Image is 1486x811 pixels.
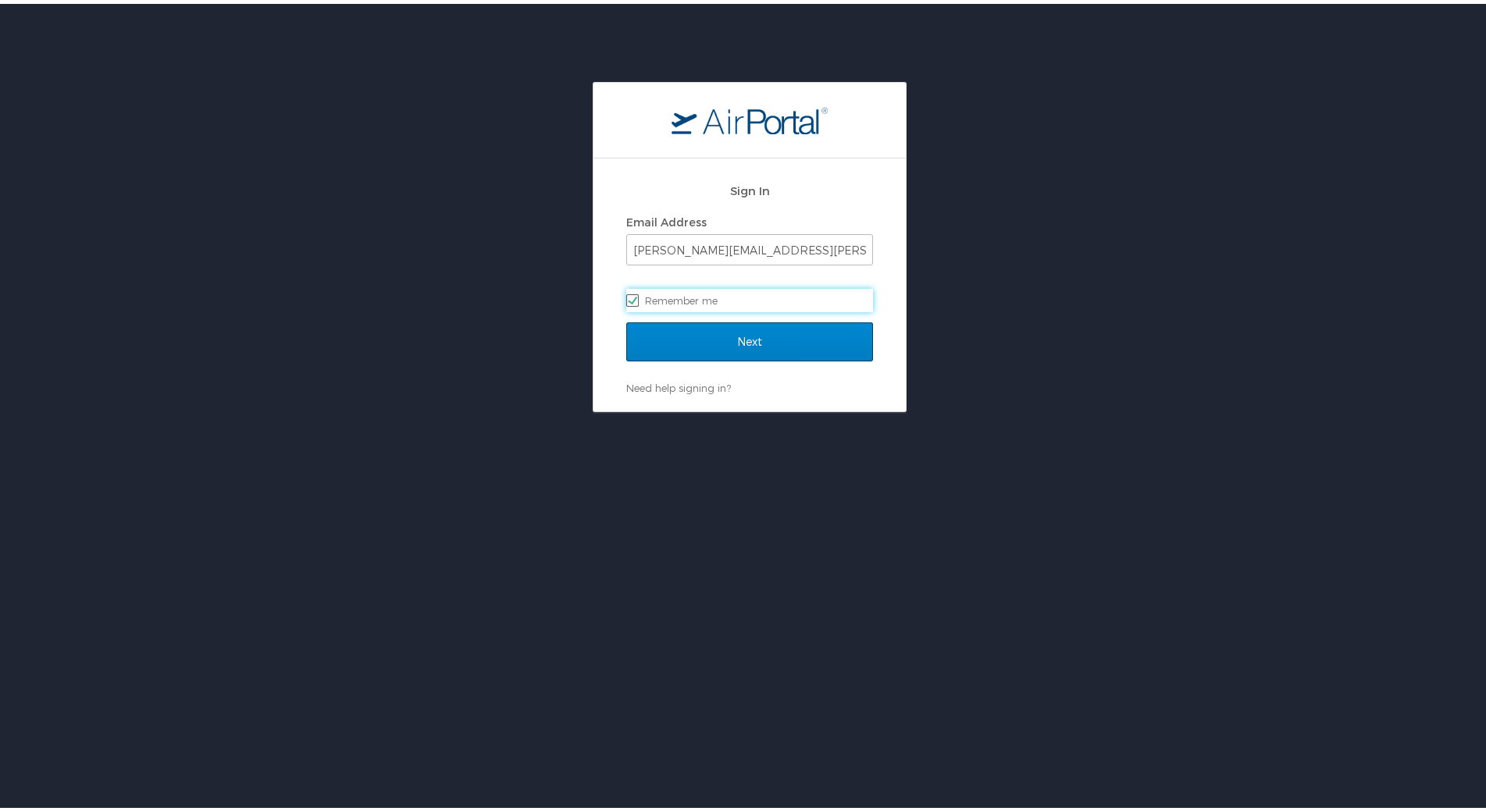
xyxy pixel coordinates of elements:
[672,102,828,130] img: logo
[626,378,731,390] a: Need help signing in?
[626,178,873,196] h2: Sign In
[626,318,873,357] input: Next
[626,285,873,308] label: Remember me
[626,212,707,225] label: Email Address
